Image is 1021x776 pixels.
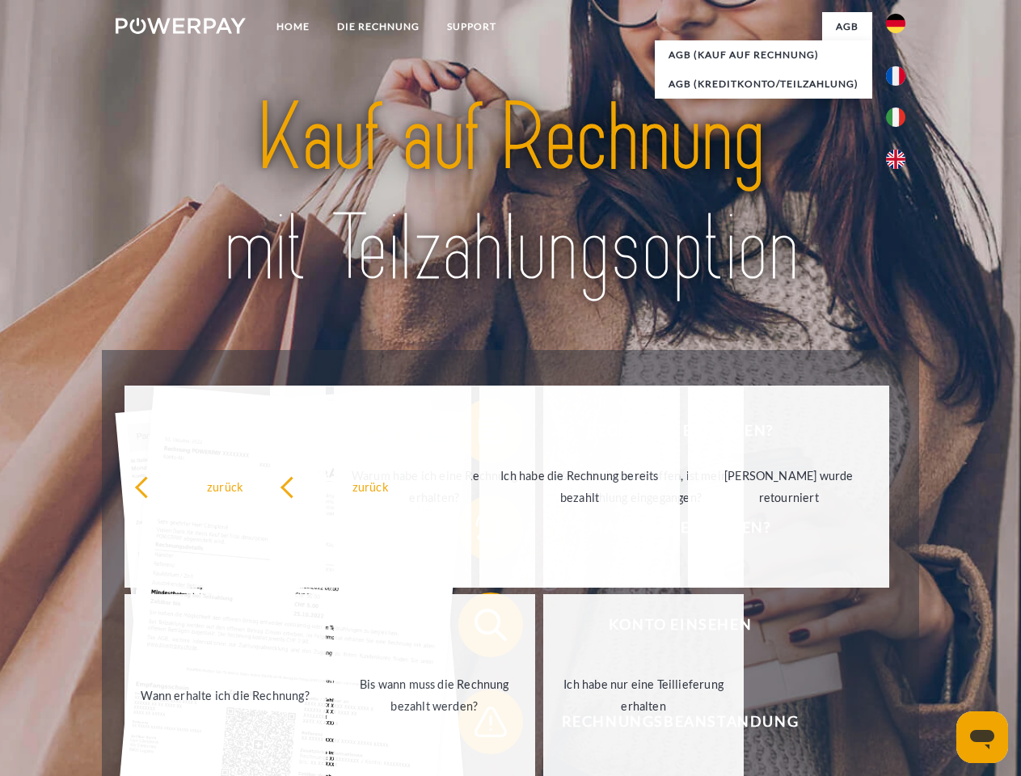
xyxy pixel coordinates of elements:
[698,465,880,508] div: [PERSON_NAME] wurde retourniert
[886,14,905,33] img: de
[489,465,671,508] div: Ich habe die Rechnung bereits bezahlt
[280,475,462,497] div: zurück
[886,150,905,169] img: en
[886,66,905,86] img: fr
[822,12,872,41] a: agb
[323,12,433,41] a: DIE RECHNUNG
[116,18,246,34] img: logo-powerpay-white.svg
[433,12,510,41] a: SUPPORT
[553,673,735,717] div: Ich habe nur eine Teillieferung erhalten
[344,673,525,717] div: Bis wann muss die Rechnung bezahlt werden?
[154,78,867,310] img: title-powerpay_de.svg
[134,475,316,497] div: zurück
[263,12,323,41] a: Home
[956,711,1008,763] iframe: Schaltfläche zum Öffnen des Messaging-Fensters
[655,40,872,70] a: AGB (Kauf auf Rechnung)
[655,70,872,99] a: AGB (Kreditkonto/Teilzahlung)
[134,684,316,706] div: Wann erhalte ich die Rechnung?
[886,108,905,127] img: it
